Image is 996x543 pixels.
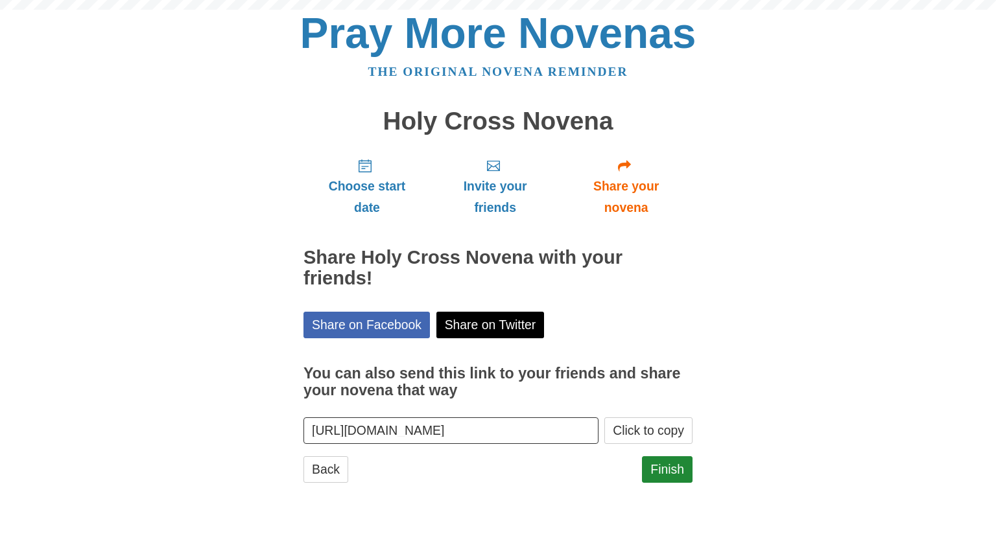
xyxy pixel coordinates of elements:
span: Invite your friends [444,176,547,218]
span: Share your novena [573,176,680,218]
a: Back [303,456,348,483]
h1: Holy Cross Novena [303,108,693,135]
h2: Share Holy Cross Novena with your friends! [303,248,693,289]
a: Pray More Novenas [300,9,696,57]
a: Share your novena [560,148,693,225]
a: Finish [642,456,693,483]
span: Choose start date [316,176,418,218]
h3: You can also send this link to your friends and share your novena that way [303,365,693,399]
a: Share on Facebook [303,312,430,338]
a: Share on Twitter [436,312,545,338]
a: Choose start date [303,148,431,225]
a: The original novena reminder [368,65,628,78]
button: Click to copy [604,417,693,444]
a: Invite your friends [431,148,560,225]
